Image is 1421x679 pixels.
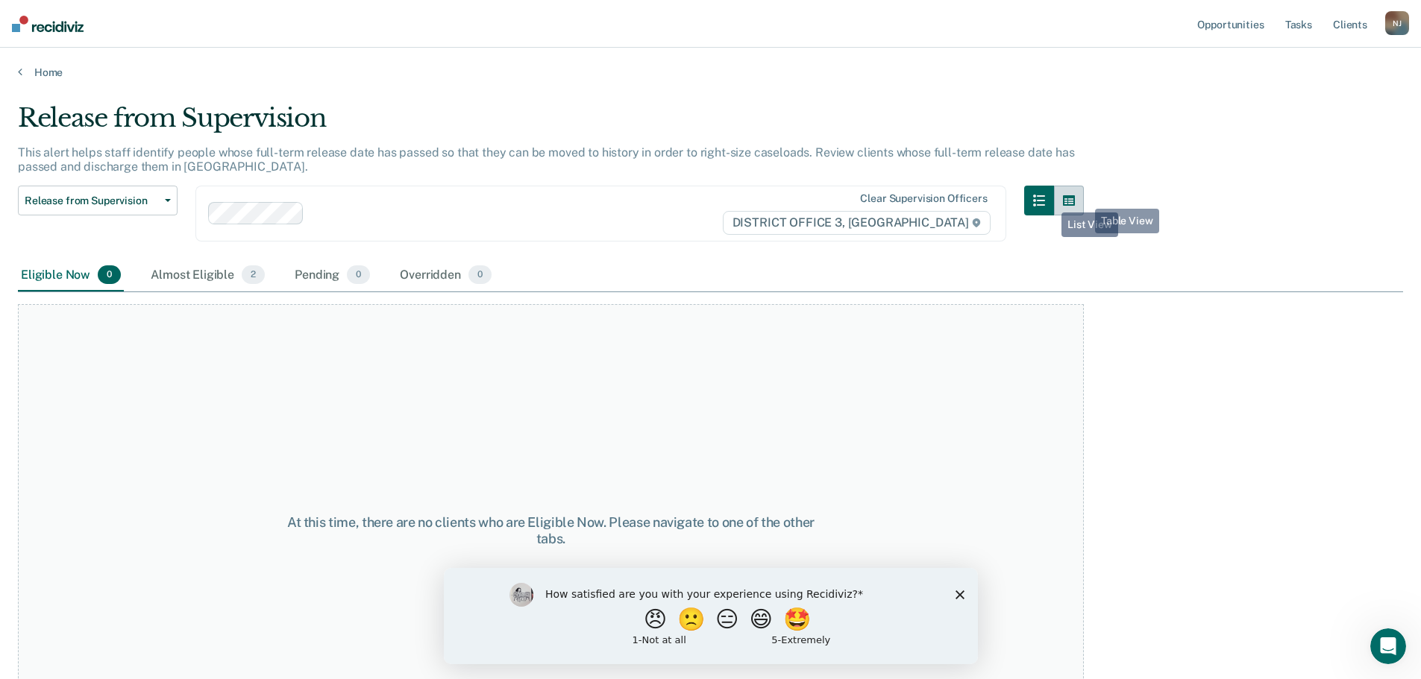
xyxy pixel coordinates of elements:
span: DISTRICT OFFICE 3, [GEOGRAPHIC_DATA] [723,211,991,235]
button: NJ [1385,11,1409,35]
div: N J [1385,11,1409,35]
iframe: Intercom live chat [1370,628,1406,664]
p: This alert helps staff identify people whose full-term release date has passed so that they can b... [18,145,1074,174]
button: Release from Supervision [18,186,178,215]
span: 0 [468,265,492,285]
span: 2 [242,265,265,285]
div: Eligible Now0 [18,259,124,292]
div: Pending0 [292,259,373,292]
span: 0 [98,265,121,285]
span: Release from Supervision [25,195,159,207]
iframe: Survey by Kim from Recidiviz [444,568,978,664]
div: Clear supervision officers [860,192,987,205]
div: Almost Eligible2 [148,259,268,292]
a: Home [18,66,1403,79]
div: At this time, there are no clients who are Eligible Now. Please navigate to one of the other tabs. [285,514,817,546]
div: Overridden0 [397,259,495,292]
div: Release from Supervision [18,103,1084,145]
img: Recidiviz [12,16,84,32]
span: 0 [347,265,370,285]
